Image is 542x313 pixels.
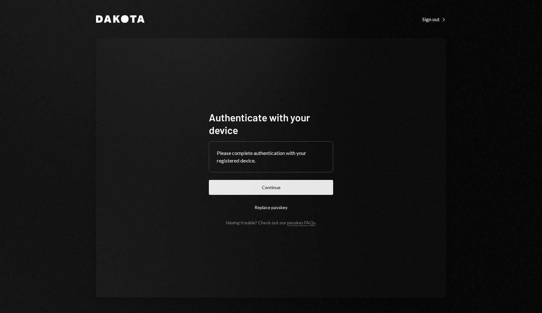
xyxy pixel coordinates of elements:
h1: Authenticate with your device [209,111,333,136]
div: Having trouble? Check out our . [226,220,316,225]
a: Sign out [422,16,446,22]
button: Replace passkey [209,200,333,215]
div: Please complete authentication with your registered device. [217,149,325,164]
button: Continue [209,180,333,195]
a: passkey FAQs [287,220,315,226]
